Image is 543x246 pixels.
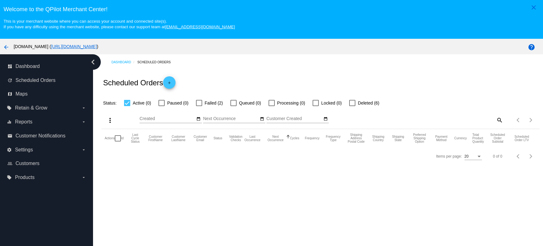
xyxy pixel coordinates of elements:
button: Next page [525,150,537,163]
mat-icon: arrow_back [2,43,10,51]
i: email [7,133,12,138]
span: Deleted (6) [358,99,379,107]
span: Customer Notifications [16,133,65,139]
button: Next page [525,114,537,126]
i: arrow_drop_down [81,147,86,152]
button: Change sorting for CustomerLastName [170,135,187,142]
span: Retain & Grow [15,105,47,111]
span: Settings [15,147,33,153]
mat-icon: close [530,4,537,11]
span: Queued (0) [239,99,261,107]
button: Change sorting for CustomerEmail [193,135,208,142]
i: local_offer [7,105,12,110]
i: people_outline [7,161,12,166]
a: people_outline Customers [7,159,86,168]
div: 0 of 0 [493,154,502,159]
span: Failed (2) [205,99,223,107]
button: Change sorting for CurrencyIso [454,136,467,140]
span: Active (0) [133,99,151,107]
mat-icon: add [166,81,173,88]
mat-header-cell: Actions [105,129,115,148]
button: Change sorting for LifetimeValue [513,135,531,142]
button: Change sorting for Subtotal [488,133,507,143]
i: settings [7,147,12,152]
i: update [7,78,12,83]
mat-icon: search [496,115,503,125]
mat-select: Items per page: [465,154,482,159]
input: Next Occurrence [203,116,259,121]
span: Status: [103,101,117,105]
a: email Customer Notifications [7,131,86,141]
a: Scheduled Orders [137,57,176,67]
input: Customer Created [266,116,322,121]
button: Change sorting for PaymentMethod.Type [434,135,449,142]
i: arrow_drop_down [81,119,86,124]
h2: Scheduled Orders [103,76,175,89]
i: dashboard [7,64,12,69]
span: Dashboard [16,64,40,69]
button: Change sorting for LastProcessingCycleId [129,133,141,143]
i: arrow_drop_down [81,105,86,110]
span: Locked (0) [321,99,342,107]
mat-icon: date_range [323,117,328,122]
a: [EMAIL_ADDRESS][DOMAIN_NAME] [165,25,235,29]
i: map [7,92,12,96]
a: update Scheduled Orders [7,75,86,85]
mat-header-cell: Validation Checks [228,129,244,148]
div: Items per page: [436,154,462,159]
span: Scheduled Orders [16,78,56,83]
button: Change sorting for LastOccurrenceUtc [244,135,261,142]
button: Change sorting for PreferredShippingOption [411,133,429,143]
button: Change sorting for ShippingCountry [371,135,385,142]
span: Customers [16,161,39,166]
button: Change sorting for ShippingState [391,135,405,142]
i: equalizer [7,119,12,124]
a: map Maps [7,89,86,99]
a: dashboard Dashboard [7,61,86,71]
i: arrow_drop_down [81,175,86,180]
mat-icon: date_range [260,117,264,122]
span: Reports [15,119,32,125]
i: chevron_left [88,57,98,67]
span: Products [15,175,34,180]
a: Dashboard [111,57,137,67]
mat-icon: help [528,43,535,51]
button: Change sorting for Frequency [305,136,319,140]
mat-icon: more_vert [106,117,114,124]
span: Paused (0) [167,99,188,107]
h3: Welcome to the QPilot Merchant Center! [3,6,539,13]
mat-icon: date_range [196,117,201,122]
button: Change sorting for Status [213,136,222,140]
button: Change sorting for Id [121,136,123,140]
i: local_offer [7,175,12,180]
button: Change sorting for FrequencyType [325,135,341,142]
button: Change sorting for NextOccurrenceUtc [267,135,284,142]
mat-header-cell: Total Product Quantity [472,129,488,148]
a: [URL][DOMAIN_NAME] [51,44,97,49]
span: Processing (0) [277,99,305,107]
small: This is your merchant website where you can access your account and connected site(s). If you hav... [3,19,235,29]
button: Previous page [512,114,525,126]
span: 20 [465,154,469,159]
button: Change sorting for ShippingPostcode [347,133,366,143]
button: Previous page [512,150,525,163]
input: Created [140,116,195,121]
span: Maps [16,91,28,97]
button: Change sorting for Cycles [290,136,299,140]
button: Change sorting for CustomerFirstName [147,135,164,142]
span: [DOMAIN_NAME] ( ) [14,44,98,49]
